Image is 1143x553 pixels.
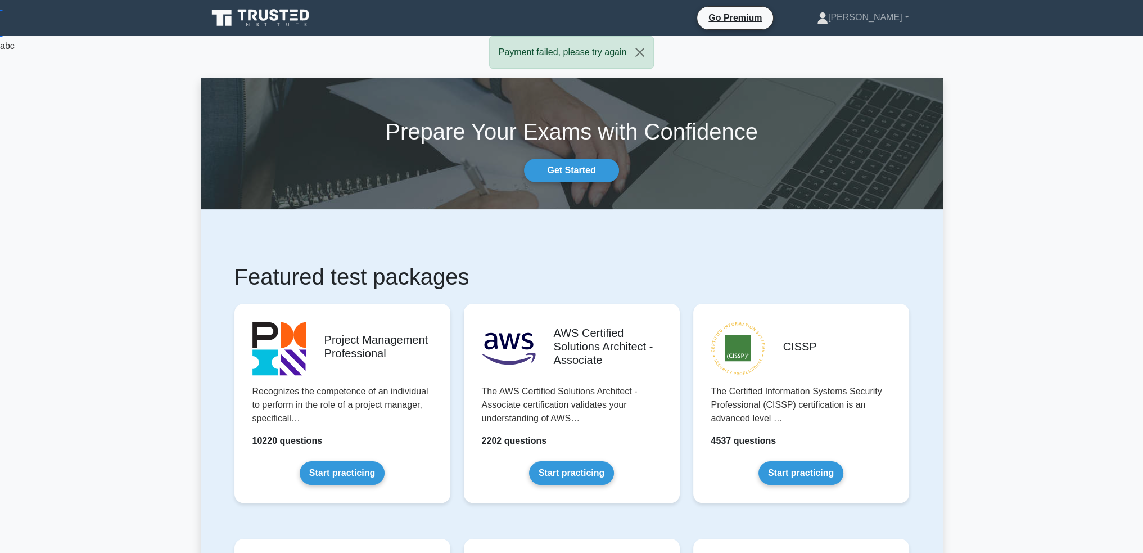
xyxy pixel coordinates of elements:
[529,461,614,485] a: Start practicing
[300,461,385,485] a: Start practicing
[201,118,943,145] h1: Prepare Your Exams with Confidence
[702,11,769,25] a: Go Premium
[758,461,843,485] a: Start practicing
[489,36,654,69] div: Payment failed, please try again
[234,263,909,290] h1: Featured test packages
[626,37,653,68] button: Close
[790,6,936,29] a: [PERSON_NAME]
[524,159,618,182] a: Get Started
